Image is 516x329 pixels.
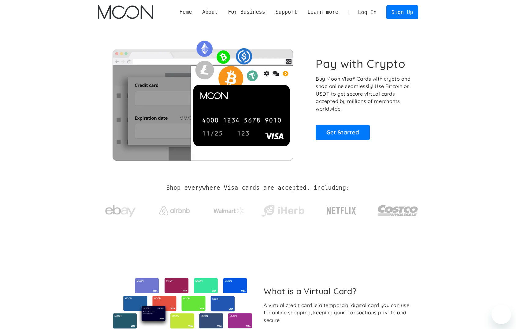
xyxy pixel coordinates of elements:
[98,5,153,19] img: Moon Logo
[377,199,418,222] img: Costco
[316,75,411,113] p: Buy Moon Visa® Cards with crypto and shop online seamlessly! Use Bitcoin or USDT to get secure vi...
[98,5,153,19] a: home
[302,8,343,16] div: Learn more
[166,185,350,191] h2: Shop everywhere Visa cards are accepted, including:
[223,8,270,16] div: For Business
[174,8,197,16] a: Home
[377,193,418,225] a: Costco
[264,302,413,324] div: A virtual credit card is a temporary digital card you can use for online shopping, keeping your t...
[264,286,413,296] h2: What is a Virtual Card?
[159,206,190,215] img: Airbnb
[98,36,307,160] img: Moon Cards let you spend your crypto anywhere Visa is accepted.
[314,197,369,221] a: Netflix
[326,203,357,218] img: Netflix
[316,125,370,140] a: Get Started
[197,8,223,16] div: About
[105,201,136,221] img: ebay
[316,57,406,71] h1: Pay with Crypto
[307,8,338,16] div: Learn more
[228,8,265,16] div: For Business
[270,8,302,16] div: Support
[353,5,382,19] a: Log In
[260,203,306,219] img: iHerb
[275,8,297,16] div: Support
[98,195,143,224] a: ebay
[260,197,306,222] a: iHerb
[202,8,218,16] div: About
[213,207,244,214] img: Walmart
[152,200,197,218] a: Airbnb
[206,201,251,218] a: Walmart
[492,305,511,324] iframe: Кнопка запуска окна обмена сообщениями
[386,5,418,19] a: Sign Up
